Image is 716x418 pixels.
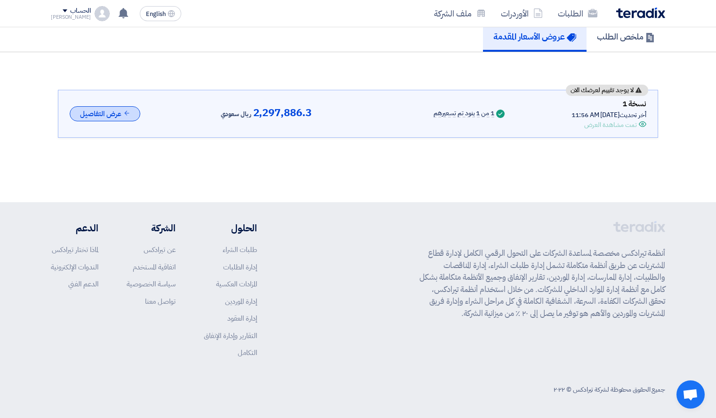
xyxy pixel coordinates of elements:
[146,11,166,17] span: English
[51,15,91,20] div: [PERSON_NAME]
[426,2,493,24] a: ملف الشركة
[145,296,176,307] a: تواصل معنا
[571,110,646,120] div: أخر تحديث [DATE] 11:56 AM
[616,8,665,18] img: Teradix logo
[204,221,257,235] li: الحلول
[52,244,98,255] a: لماذا تختار تيرادكس
[95,6,110,21] img: profile_test.png
[676,380,705,409] a: Open chat
[140,6,181,21] button: English
[70,7,90,15] div: الحساب
[493,2,550,24] a: الأوردرات
[223,262,257,272] a: إدارة الطلبات
[571,87,634,94] span: لا يوجد تقييم لعرضك الان
[127,279,176,289] a: سياسة الخصوصية
[133,262,176,272] a: اتفاقية المستخدم
[144,244,176,255] a: عن تيرادكس
[227,313,257,323] a: إدارة العقود
[225,296,257,307] a: إدارة الموردين
[70,106,140,122] button: عرض التفاصيل
[216,279,257,289] a: المزادات العكسية
[554,385,665,394] div: جميع الحقوق محفوظة لشركة تيرادكس © ٢٠٢٢
[434,110,494,118] div: 1 من 1 بنود تم تسعيرهم
[127,221,176,235] li: الشركة
[571,98,646,110] div: نسخة 1
[51,221,98,235] li: الدعم
[584,120,637,130] div: تمت مشاهدة العرض
[597,31,655,42] h5: ملخص الطلب
[483,22,587,52] a: عروض الأسعار المقدمة
[221,109,251,120] span: ريال سعودي
[493,31,576,42] h5: عروض الأسعار المقدمة
[68,279,98,289] a: الدعم الفني
[419,247,665,319] p: أنظمة تيرادكس مخصصة لمساعدة الشركات على التحول الرقمي الكامل لإدارة قطاع المشتريات عن طريق أنظمة ...
[587,22,665,52] a: ملخص الطلب
[238,347,257,358] a: التكامل
[223,244,257,255] a: طلبات الشراء
[204,331,257,341] a: التقارير وإدارة الإنفاق
[253,107,312,118] span: 2,297,886.3
[550,2,605,24] a: الطلبات
[51,262,98,272] a: الندوات الإلكترونية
